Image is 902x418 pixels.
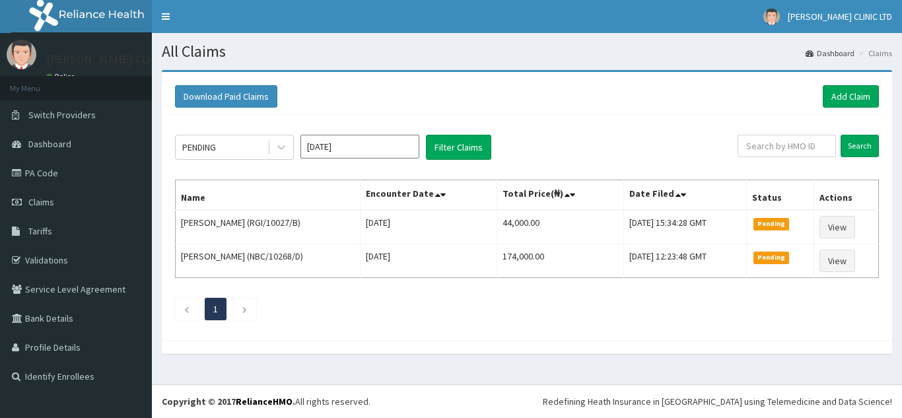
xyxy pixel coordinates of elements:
[7,40,36,69] img: User Image
[28,196,54,208] span: Claims
[806,48,854,59] a: Dashboard
[753,252,790,263] span: Pending
[823,85,879,108] a: Add Claim
[543,395,892,408] div: Redefining Heath Insurance in [GEOGRAPHIC_DATA] using Telemedicine and Data Science!
[856,48,892,59] li: Claims
[819,250,855,272] a: View
[176,180,361,211] th: Name
[236,396,293,407] a: RelianceHMO
[497,244,624,278] td: 174,000.00
[624,244,746,278] td: [DATE] 12:23:48 GMT
[746,180,814,211] th: Status
[28,225,52,237] span: Tariffs
[788,11,892,22] span: [PERSON_NAME] CLINIC LTD
[242,303,248,315] a: Next page
[360,210,497,244] td: [DATE]
[497,210,624,244] td: 44,000.00
[814,180,878,211] th: Actions
[162,43,892,60] h1: All Claims
[176,210,361,244] td: [PERSON_NAME] (RGI/10027/B)
[624,180,746,211] th: Date Filed
[46,53,191,65] p: [PERSON_NAME] CLINIC LTD
[175,85,277,108] button: Download Paid Claims
[152,384,902,418] footer: All rights reserved.
[46,72,78,81] a: Online
[184,303,190,315] a: Previous page
[497,180,624,211] th: Total Price(₦)
[213,303,218,315] a: Page 1 is your current page
[753,218,790,230] span: Pending
[162,396,295,407] strong: Copyright © 2017 .
[841,135,879,157] input: Search
[28,109,96,121] span: Switch Providers
[28,138,71,150] span: Dashboard
[624,210,746,244] td: [DATE] 15:34:28 GMT
[176,244,361,278] td: [PERSON_NAME] (NBC/10268/D)
[426,135,491,160] button: Filter Claims
[182,141,216,154] div: PENDING
[738,135,836,157] input: Search by HMO ID
[819,216,855,238] a: View
[360,180,497,211] th: Encounter Date
[360,244,497,278] td: [DATE]
[763,9,780,25] img: User Image
[300,135,419,158] input: Select Month and Year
